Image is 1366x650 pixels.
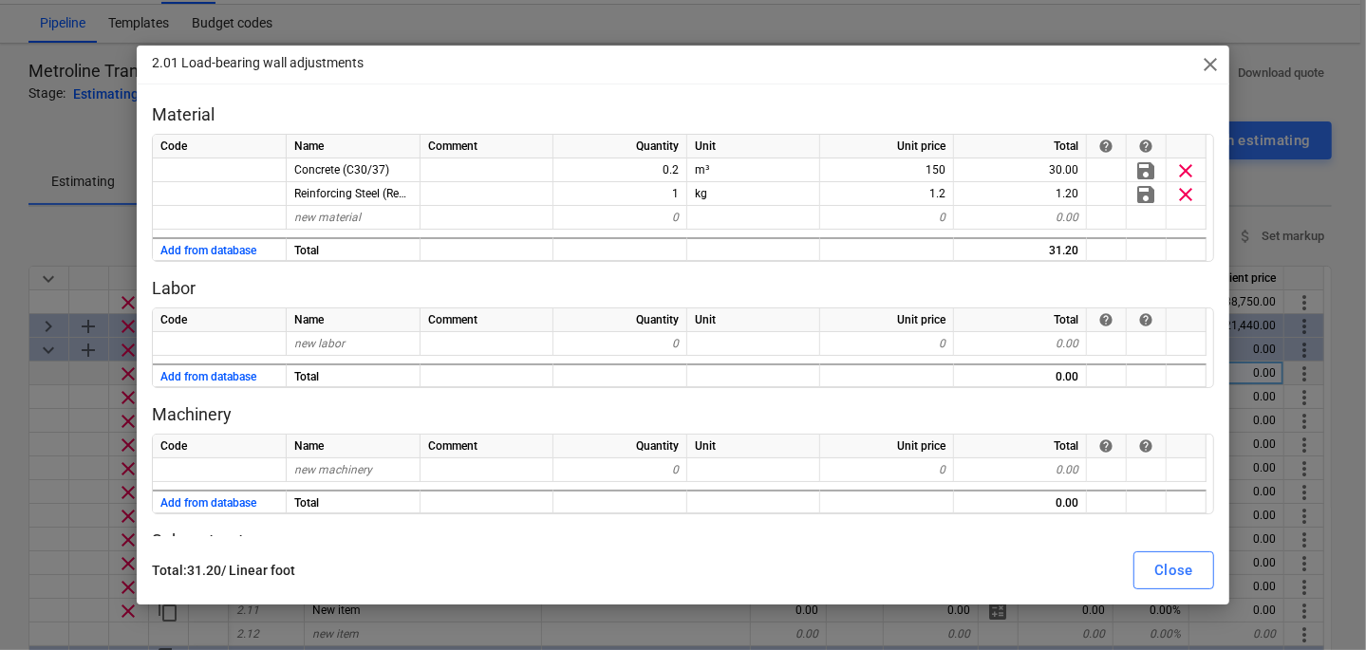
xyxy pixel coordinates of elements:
div: Quantity [553,435,687,458]
div: 0 [553,332,687,356]
button: Add from database [160,492,256,515]
div: 0 [553,206,687,230]
div: Total [287,490,421,513]
span: close [1199,53,1222,76]
div: m³ [687,158,820,182]
span: help [1138,438,1153,454]
p: Subcontractor [152,529,1214,552]
span: new labor [294,337,345,350]
div: 0 [820,458,954,482]
span: help [1138,139,1153,154]
div: Quantity [553,308,687,332]
span: Concrete (C30/37) [294,163,389,176]
span: new machinery [294,463,372,476]
div: Code [153,435,287,458]
div: 0.2 [553,158,687,182]
span: help [1138,312,1153,327]
div: The button in this column allows you to either save a row into the cost database or update its pr... [1138,139,1153,154]
div: Unit price [820,308,954,332]
span: help [1098,139,1113,154]
div: 31.20 [954,237,1087,261]
div: If the row is from the cost database then you can anytime get the latest price from there. [1098,139,1113,154]
div: Total [954,308,1087,332]
div: Unit price [820,135,954,158]
div: Total [954,135,1087,158]
div: 1.2 [820,182,954,206]
button: Add from database [160,365,256,389]
div: The button in this column allows you to either save a row into the cost database or update its pr... [1138,312,1153,327]
iframe: Chat Widget [1271,559,1366,650]
p: Machinery [152,403,1214,426]
p: Total : 31.20 / Linear foot [152,561,707,581]
div: Total [287,237,421,261]
div: 30.00 [954,158,1087,182]
div: Close [1154,558,1193,583]
div: 0.00 [954,490,1087,513]
span: Save material in database [1134,159,1157,182]
span: new material [294,211,361,224]
div: Unit price [820,435,954,458]
div: 0 [820,332,954,356]
div: 0 [553,458,687,482]
div: 0.00 [954,332,1087,356]
div: Comment [421,308,553,332]
div: Comment [421,135,553,158]
div: Total [287,363,421,387]
div: If the row is from the cost database then you can anytime get the latest price from there. [1098,438,1113,454]
div: 1.20 [954,182,1087,206]
div: kg [687,182,820,206]
div: If the row is from the cost database then you can anytime get the latest price from there. [1098,312,1113,327]
div: Name [287,308,421,332]
div: Unit [687,435,820,458]
div: 0.00 [954,206,1087,230]
div: Unit [687,308,820,332]
div: 150 [820,158,954,182]
span: Reinforcing Steel (Rebar, Ø16 mm) [294,187,468,200]
div: Comment [421,435,553,458]
span: Save material in database [1134,183,1157,206]
p: Labor [152,277,1214,300]
div: Total [954,435,1087,458]
span: help [1098,312,1113,327]
div: Unit [687,135,820,158]
div: 0 [820,206,954,230]
div: Code [153,135,287,158]
span: help [1098,438,1113,454]
button: Close [1133,551,1214,589]
div: Name [287,435,421,458]
p: 2.01 Load-bearing wall adjustments [152,53,364,73]
div: The button in this column allows you to either save a row into the cost database or update its pr... [1138,438,1153,454]
p: Material [152,103,1214,126]
span: Delete material [1174,183,1197,206]
div: 1 [553,182,687,206]
button: Add from database [160,239,256,263]
div: 0.00 [954,458,1087,482]
span: Delete material [1174,159,1197,182]
div: 0.00 [954,363,1087,387]
div: Quantity [553,135,687,158]
div: Code [153,308,287,332]
div: Name [287,135,421,158]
